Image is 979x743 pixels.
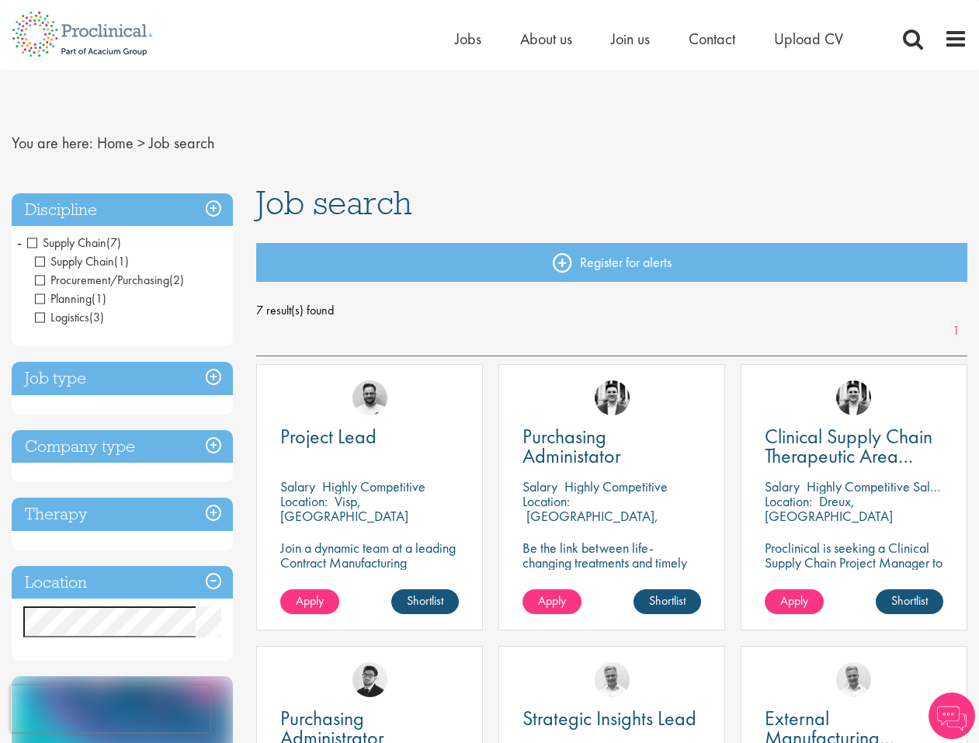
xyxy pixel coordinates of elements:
[169,272,184,288] span: (2)
[280,492,408,525] p: Visp, [GEOGRAPHIC_DATA]
[89,309,104,325] span: (3)
[12,566,233,599] h3: Location
[280,589,339,614] a: Apply
[945,322,967,340] a: 1
[137,133,145,153] span: >
[538,592,566,609] span: Apply
[836,662,871,697] img: Joshua Bye
[280,540,459,629] p: Join a dynamic team at a leading Contract Manufacturing Organisation (CMO) and contribute to grou...
[12,362,233,395] h3: Job type
[352,380,387,415] img: Emile De Beer
[35,253,129,269] span: Supply Chain
[391,589,459,614] a: Shortlist
[765,423,932,488] span: Clinical Supply Chain Therapeutic Area Project Manager
[520,29,572,49] a: About us
[765,477,800,495] span: Salary
[11,686,210,732] iframe: reCAPTCHA
[27,234,121,251] span: Supply Chain
[27,234,106,251] span: Supply Chain
[35,290,106,307] span: Planning
[522,709,701,728] a: Strategic Insights Lead
[595,662,630,697] img: Joshua Bye
[522,589,581,614] a: Apply
[522,427,701,466] a: Purchasing Administator
[765,492,893,525] p: Dreux, [GEOGRAPHIC_DATA]
[807,477,948,495] p: Highly Competitive Salary
[97,133,134,153] a: breadcrumb link
[564,477,668,495] p: Highly Competitive
[35,272,169,288] span: Procurement/Purchasing
[35,290,92,307] span: Planning
[280,427,459,446] a: Project Lead
[149,133,214,153] span: Job search
[634,589,701,614] a: Shortlist
[595,380,630,415] img: Edward Little
[836,380,871,415] img: Edward Little
[35,309,89,325] span: Logistics
[256,299,967,322] span: 7 result(s) found
[280,423,377,450] span: Project Lead
[455,29,481,49] a: Jobs
[280,492,328,510] span: Location:
[765,427,943,466] a: Clinical Supply Chain Therapeutic Area Project Manager
[280,477,315,495] span: Salary
[929,693,975,739] img: Chatbot
[114,253,129,269] span: (1)
[522,507,658,540] p: [GEOGRAPHIC_DATA], [GEOGRAPHIC_DATA]
[12,430,233,464] h3: Company type
[876,589,943,614] a: Shortlist
[765,540,943,629] p: Proclinical is seeking a Clinical Supply Chain Project Manager to join a dynamic team dedicated t...
[12,193,233,227] h3: Discipline
[689,29,735,49] a: Contact
[322,477,425,495] p: Highly Competitive
[256,243,967,282] a: Register for alerts
[35,309,104,325] span: Logistics
[92,290,106,307] span: (1)
[352,662,387,697] img: Todd Wigmore
[106,234,121,251] span: (7)
[17,231,22,254] span: -
[35,253,114,269] span: Supply Chain
[296,592,324,609] span: Apply
[611,29,650,49] a: Join us
[12,498,233,531] h3: Therapy
[765,492,812,510] span: Location:
[522,492,570,510] span: Location:
[522,477,557,495] span: Salary
[522,705,696,731] span: Strategic Insights Lead
[780,592,808,609] span: Apply
[774,29,843,49] a: Upload CV
[12,133,93,153] span: You are here:
[256,182,412,224] span: Job search
[765,589,824,614] a: Apply
[522,423,621,469] span: Purchasing Administator
[35,272,184,288] span: Procurement/Purchasing
[522,540,701,585] p: Be the link between life-changing treatments and timely supply.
